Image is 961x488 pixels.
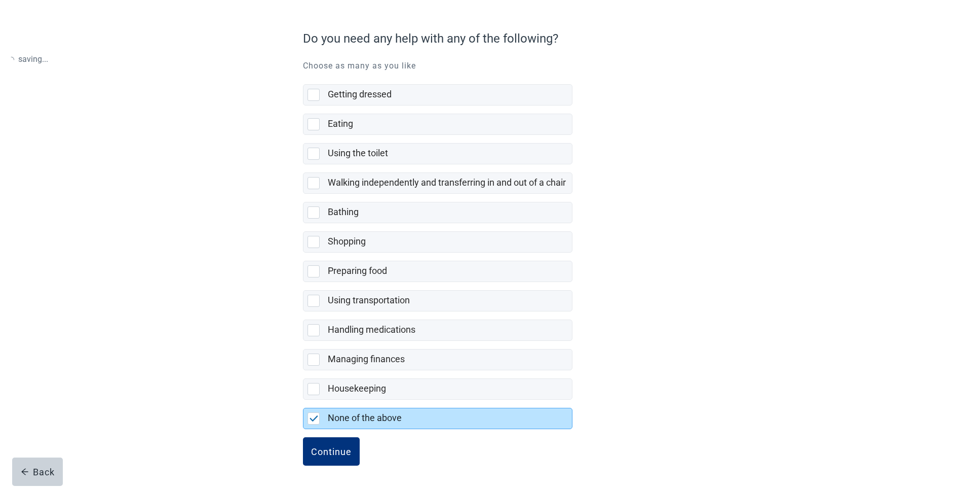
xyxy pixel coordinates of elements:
label: Getting dressed [328,89,392,99]
div: Back [21,467,55,477]
p: Choose as many as you like [303,60,658,72]
div: Continue [311,446,352,457]
button: arrow-leftBack [12,458,63,486]
label: None of the above [328,412,402,423]
label: Using the toilet [328,148,388,158]
label: Shopping [328,236,366,247]
span: arrow-left [21,468,29,476]
span: loading [7,56,15,64]
label: Handling medications [328,324,415,335]
img: Check [310,415,319,422]
label: Walking independently and transferring in and out of a chair [328,177,566,188]
label: Do you need any help with any of the following? [303,29,652,48]
label: Bathing [328,206,359,217]
label: Managing finances [328,354,405,364]
p: saving ... [8,53,48,65]
label: Housekeeping [328,383,386,394]
label: Eating [328,118,353,129]
label: Using transportation [328,295,410,305]
button: Continue [303,437,360,466]
label: Preparing food [328,265,387,276]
